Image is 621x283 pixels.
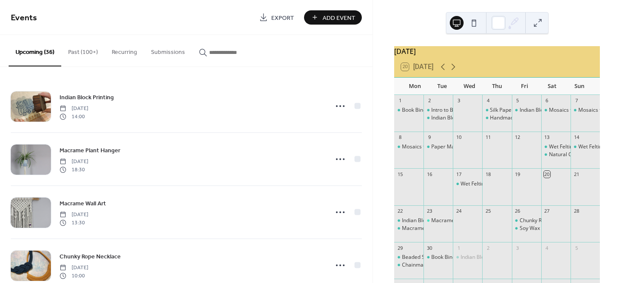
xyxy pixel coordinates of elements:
[571,143,600,151] div: Wet Felting - Pots & Bowls
[394,261,423,269] div: Chainmaille - Helmweave
[60,105,88,113] span: [DATE]
[11,9,37,26] span: Events
[397,208,403,214] div: 22
[426,134,433,141] div: 9
[60,211,88,219] span: [DATE]
[431,114,480,122] div: Indian Block Printing
[512,107,541,114] div: Indian Block Printing
[60,198,106,208] a: Macrame Wall Art
[511,78,538,95] div: Fri
[456,78,483,95] div: Wed
[426,208,433,214] div: 23
[60,146,120,155] span: Macrame Plant Hanger
[426,97,433,104] div: 2
[60,252,121,261] a: Chunky Rope Necklace
[482,114,511,122] div: Handmade Recycled Paper
[544,245,550,251] div: 4
[105,35,144,66] button: Recurring
[394,46,600,57] div: [DATE]
[541,107,571,114] div: Mosaics for Beginners
[485,134,491,141] div: 11
[490,107,533,114] div: Silk Paper Making
[426,171,433,177] div: 16
[514,134,521,141] div: 12
[520,107,568,114] div: Indian Block Printing
[397,97,403,104] div: 1
[431,107,491,114] div: Intro to Beaded Jewellery
[397,171,403,177] div: 15
[453,254,482,261] div: Indian Block Printing
[394,217,423,224] div: Indian Block Printing
[394,254,423,261] div: Beaded Snowflake
[461,180,510,188] div: Wet Felting - Flowers
[429,78,456,95] div: Tue
[514,208,521,214] div: 26
[453,180,482,188] div: Wet Felting - Flowers
[60,92,114,102] a: Indian Block Printing
[423,107,453,114] div: Intro to Beaded Jewellery
[544,171,550,177] div: 20
[573,245,580,251] div: 5
[455,97,462,104] div: 3
[423,114,453,122] div: Indian Block Printing
[431,254,497,261] div: Book Binding - Casebinding
[520,225,561,232] div: Soy Wax Candles
[573,134,580,141] div: 14
[431,217,475,224] div: Macrame Wall Art
[544,97,550,104] div: 6
[512,217,541,224] div: Chunky Rope Necklace
[485,245,491,251] div: 2
[514,97,521,104] div: 5
[544,134,550,141] div: 13
[512,225,541,232] div: Soy Wax Candles
[423,143,453,151] div: Paper Marbling
[426,245,433,251] div: 30
[431,143,468,151] div: Paper Marbling
[544,208,550,214] div: 27
[60,219,88,226] span: 13:30
[423,254,453,261] div: Book Binding - Casebinding
[455,208,462,214] div: 24
[394,225,423,232] div: Macrame Plant Hanger
[455,171,462,177] div: 17
[485,171,491,177] div: 18
[573,208,580,214] div: 28
[423,217,453,224] div: Macrame Wall Art
[573,97,580,104] div: 7
[253,10,301,25] a: Export
[323,13,355,22] span: Add Event
[482,107,511,114] div: Silk Paper Making
[9,35,61,66] button: Upcoming (36)
[485,208,491,214] div: 25
[60,158,88,166] span: [DATE]
[571,107,600,114] div: Mosaics for Beginners
[402,107,467,114] div: Book Binding - Casebinding
[397,134,403,141] div: 8
[394,143,423,151] div: Mosaics for Beginners
[60,264,88,272] span: [DATE]
[455,245,462,251] div: 1
[394,107,423,114] div: Book Binding - Casebinding
[514,245,521,251] div: 3
[401,78,429,95] div: Mon
[402,225,458,232] div: Macrame Plant Hanger
[402,217,451,224] div: Indian Block Printing
[541,143,571,151] div: Wet Felting - Pots & Bowls
[541,151,571,158] div: Natural Cold Process Soap Making
[402,143,456,151] div: Mosaics for Beginners
[60,93,114,102] span: Indian Block Printing
[549,107,603,114] div: Mosaics for Beginners
[520,217,574,224] div: Chunky Rope Necklace
[490,114,555,122] div: Handmade Recycled Paper
[455,134,462,141] div: 10
[483,78,511,95] div: Thu
[485,97,491,104] div: 4
[60,166,88,173] span: 18:30
[573,171,580,177] div: 21
[60,113,88,120] span: 14:00
[549,143,611,151] div: Wet Felting - Pots & Bowls
[304,10,362,25] button: Add Event
[514,171,521,177] div: 19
